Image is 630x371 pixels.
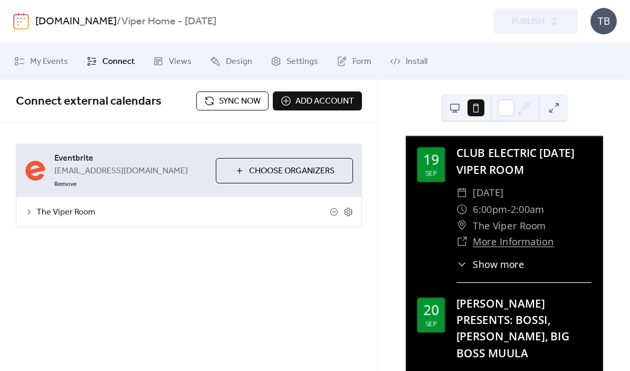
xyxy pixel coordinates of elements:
div: TB [590,8,617,34]
a: Views [145,47,199,76]
span: Connect [102,55,135,68]
span: Views [169,55,192,68]
div: ​ [456,201,467,217]
span: - [507,201,511,217]
span: My Events [30,55,68,68]
div: ​ [456,217,467,234]
button: Sync now [196,91,269,110]
a: [PERSON_NAME] PRESENTS: BOSSI, [PERSON_NAME], BIG BOSS MUULA [456,296,570,360]
div: Sep [425,170,437,177]
span: Choose Organizers [249,165,335,178]
div: Sep [425,320,437,327]
img: logo [13,13,29,30]
span: Remove [54,180,77,189]
span: Install [406,55,427,68]
button: ​Show more [456,257,524,271]
a: [DOMAIN_NAME] [35,12,117,32]
a: Design [202,47,260,76]
a: Connect [79,47,142,76]
span: Add account [295,95,354,108]
span: Form [352,55,371,68]
div: 19 [423,153,438,167]
span: Sync now [219,95,261,108]
a: Form [329,47,379,76]
a: More Information [473,235,553,248]
a: My Events [6,47,76,76]
span: 6:00pm [473,201,507,217]
span: Design [226,55,252,68]
b: Viper Home - [DATE] [121,12,216,32]
span: 2:00am [510,201,544,217]
span: Eventbrite [54,152,207,165]
div: ​ [456,234,467,250]
span: Connect external calendars [16,90,161,113]
div: 20 [423,303,438,317]
span: The Viper Room [36,206,330,219]
div: ​ [456,184,467,201]
span: Show more [473,257,524,271]
span: Settings [287,55,318,68]
span: The Viper Room [473,217,546,234]
button: Add account [273,91,362,110]
a: CLUB ELECTRIC [DATE] VIPER ROOM [456,145,575,177]
img: eventbrite [25,160,46,181]
div: ​ [456,257,467,271]
a: Settings [263,47,326,76]
b: / [117,12,121,32]
span: [DATE] [473,184,504,201]
button: Choose Organizers [216,158,353,183]
a: Install [382,47,435,76]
